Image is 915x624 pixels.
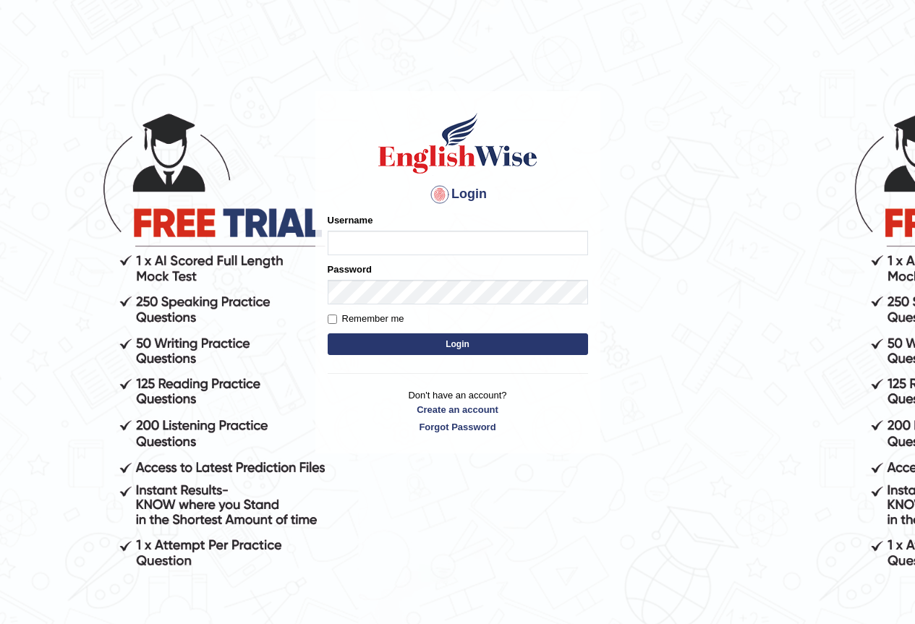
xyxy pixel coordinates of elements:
[328,183,588,206] h4: Login
[328,312,404,326] label: Remember me
[328,262,372,276] label: Password
[328,388,588,433] p: Don't have an account?
[328,333,588,355] button: Login
[328,315,337,324] input: Remember me
[328,213,373,227] label: Username
[328,420,588,434] a: Forgot Password
[328,403,588,416] a: Create an account
[375,111,540,176] img: Logo of English Wise sign in for intelligent practice with AI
